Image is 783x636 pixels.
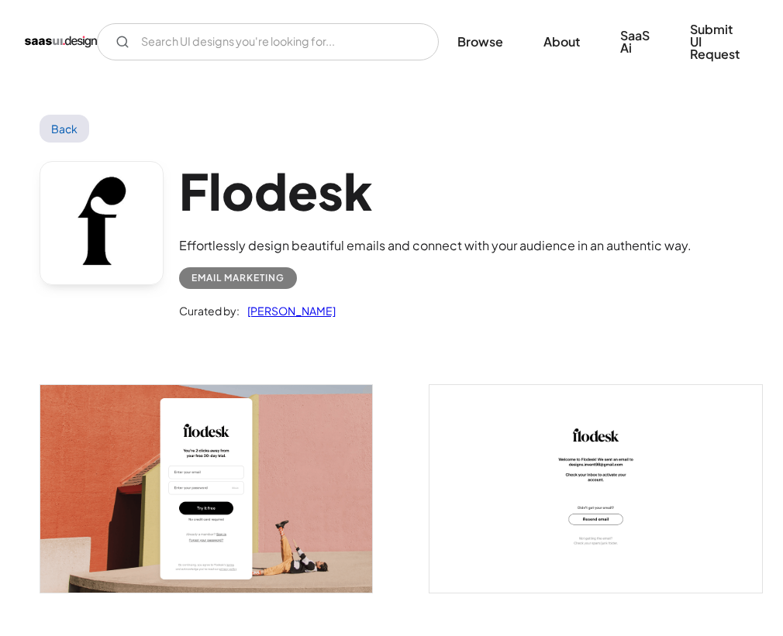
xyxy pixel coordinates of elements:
div: Effortlessly design beautiful emails and connect with your audience in an authentic way. [179,236,692,255]
a: SaaS Ai [602,19,668,65]
a: open lightbox [40,385,373,593]
a: About [525,25,598,59]
a: [PERSON_NAME] [240,301,336,320]
img: 641ec42efc0ffdda0fb7bb60_Flodesk%20Welcome%20Screen.png [40,385,373,593]
form: Email Form [97,23,439,60]
div: Curated by: [179,301,240,320]
input: Search UI designs you're looking for... [97,23,439,60]
a: home [25,29,97,54]
a: open lightbox [429,385,762,593]
img: 641ec44720fa0492a282bf94_Flodesk%20Confirm%20Screen.png [429,385,762,593]
a: Browse [439,25,522,59]
a: Submit UI Request [671,12,758,71]
a: Back [40,115,90,143]
h1: Flodesk [179,161,692,221]
div: Email Marketing [191,269,285,287]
